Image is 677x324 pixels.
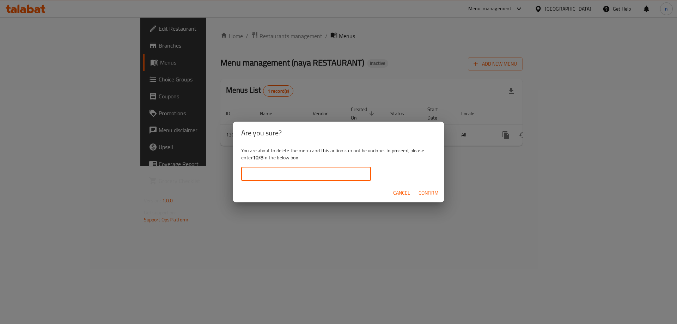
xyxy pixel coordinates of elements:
button: Confirm [416,187,441,200]
div: You are about to delete the menu and this action can not be undone. To proceed, please enter in t... [233,144,444,184]
b: 10/8 [253,153,264,162]
span: Confirm [419,189,439,197]
span: Cancel [393,189,410,197]
h2: Are you sure? [241,127,436,139]
button: Cancel [390,187,413,200]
